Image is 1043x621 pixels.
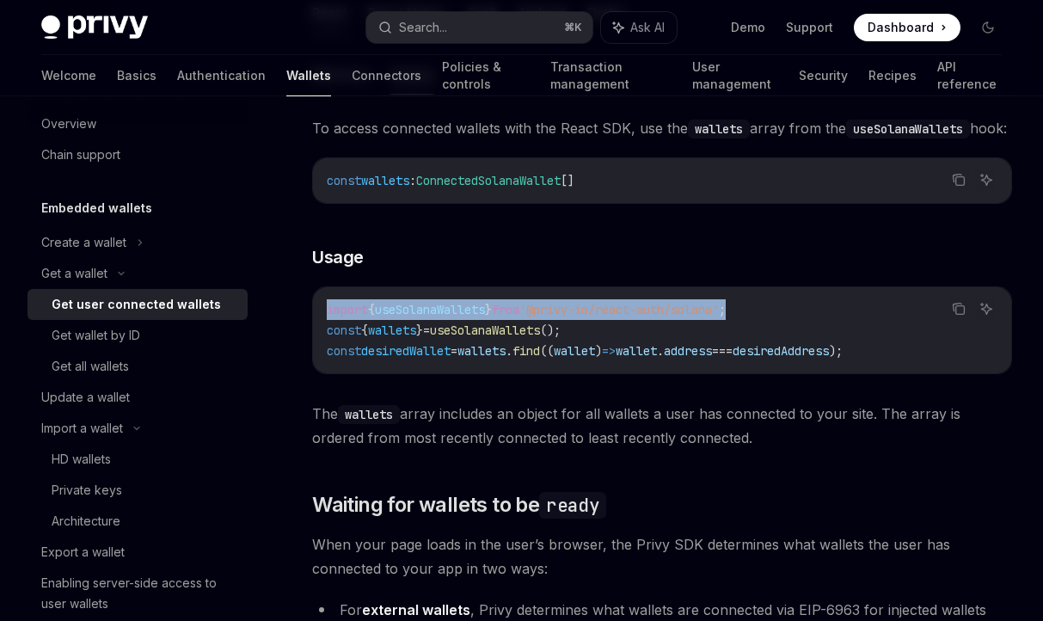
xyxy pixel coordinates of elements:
span: const [327,323,361,338]
a: Demo [731,19,765,36]
span: address [664,343,712,359]
button: Toggle dark mode [974,14,1002,41]
button: Search...⌘K [366,12,593,43]
div: Import a wallet [41,418,123,439]
a: Chain support [28,139,248,170]
div: Update a wallet [41,387,130,408]
span: (); [540,323,561,338]
div: Enabling server-side access to user wallets [41,573,237,614]
a: Dashboard [854,14,960,41]
code: wallets [338,405,400,424]
a: Welcome [41,55,96,96]
span: from [492,302,519,317]
a: User management [692,55,778,96]
div: Get a wallet [41,263,107,284]
button: Ask AI [601,12,677,43]
span: === [712,343,733,359]
span: => [602,343,616,359]
code: useSolanaWallets [846,120,970,138]
button: Copy the contents from the code block [948,169,970,191]
span: const [327,173,361,188]
span: { [368,302,375,317]
a: Architecture [28,506,248,537]
span: (( [540,343,554,359]
div: Architecture [52,511,120,532]
span: wallets [368,323,416,338]
a: Overview [28,108,248,139]
span: { [361,323,368,338]
div: Get user connected wallets [52,294,221,315]
button: Copy the contents from the code block [948,298,970,320]
span: . [657,343,664,359]
button: Ask AI [975,169,997,191]
img: dark logo [41,15,148,40]
span: ; [719,302,726,317]
a: Get wallet by ID [28,320,248,351]
a: HD wallets [28,444,248,475]
h5: Embedded wallets [41,198,152,218]
span: . [506,343,512,359]
span: = [451,343,457,359]
a: Wallets [286,55,331,96]
span: [] [561,173,574,188]
a: Export a wallet [28,537,248,568]
strong: external wallets [362,601,470,618]
a: Connectors [352,55,421,96]
div: Private keys [52,480,122,501]
span: ConnectedSolanaWallet [416,173,561,188]
span: wallets [361,173,409,188]
span: useSolanaWallets [375,302,485,317]
div: Get all wallets [52,356,129,377]
span: Dashboard [868,19,934,36]
span: The array includes an object for all wallets a user has connected to your site. The array is orde... [312,402,1012,450]
span: When your page loads in the user’s browser, the Privy SDK determines what wallets the user has co... [312,532,1012,581]
div: Export a wallet [41,542,125,563]
a: Security [799,55,848,96]
span: Waiting for wallets to be [312,491,606,519]
a: Private keys [28,475,248,506]
a: Support [786,19,833,36]
span: wallets [457,343,506,359]
span: const [327,343,361,359]
div: Overview [41,114,96,134]
span: '@privy-io/react-auth/solana' [519,302,719,317]
code: ready [539,492,606,519]
span: = [423,323,430,338]
a: Enabling server-side access to user wallets [28,568,248,619]
div: Chain support [41,144,120,165]
span: Usage [312,245,364,269]
div: Create a wallet [41,232,126,253]
div: Get wallet by ID [52,325,140,346]
a: Transaction management [550,55,672,96]
span: desiredWallet [361,343,451,359]
a: Get all wallets [28,351,248,382]
span: find [512,343,540,359]
a: Get user connected wallets [28,289,248,320]
span: } [485,302,492,317]
span: ); [829,343,843,359]
span: ) [595,343,602,359]
span: To access connected wallets with the React SDK, use the array from the hook: [312,116,1012,140]
span: : [409,173,416,188]
span: desiredAddress [733,343,829,359]
a: Basics [117,55,156,96]
span: useSolanaWallets [430,323,540,338]
code: wallets [688,120,750,138]
div: Search... [399,17,447,38]
a: Policies & controls [442,55,530,96]
span: ⌘ K [564,21,582,34]
a: API reference [937,55,1002,96]
a: Recipes [868,55,917,96]
a: Update a wallet [28,382,248,413]
div: HD wallets [52,449,111,470]
span: wallet [616,343,657,359]
span: wallet [554,343,595,359]
span: } [416,323,423,338]
a: Authentication [177,55,266,96]
span: import [327,302,368,317]
span: Ask AI [630,19,665,36]
button: Ask AI [975,298,997,320]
